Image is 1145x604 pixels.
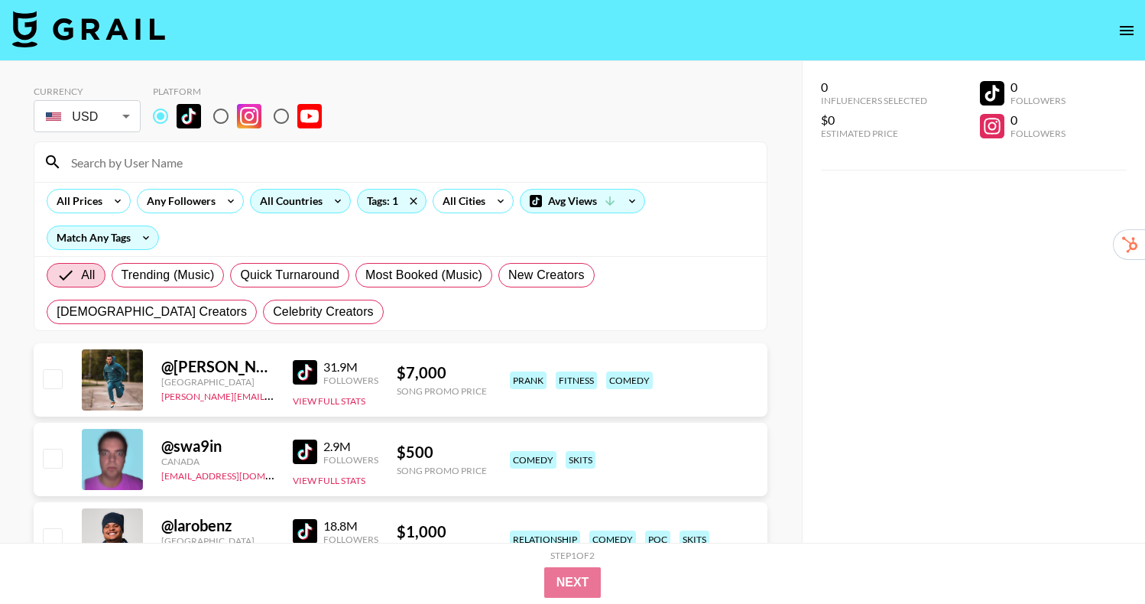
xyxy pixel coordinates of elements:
div: 0 [1010,80,1066,95]
div: Followers [1010,128,1066,139]
div: Song Promo Price [397,465,487,476]
a: [PERSON_NAME][EMAIL_ADDRESS][DOMAIN_NAME] [161,388,388,402]
div: Followers [1010,95,1066,106]
div: $0 [821,112,927,128]
div: Estimated Price [821,128,927,139]
div: Song Promo Price [397,385,487,397]
span: Most Booked (Music) [365,266,482,284]
div: prank [510,372,547,389]
div: relationship [510,531,580,548]
div: $ 1,000 [397,522,487,541]
input: Search by User Name [62,150,757,174]
span: [DEMOGRAPHIC_DATA] Creators [57,303,247,321]
div: @ larobenz [161,516,274,535]
div: comedy [510,451,556,469]
div: 18.8M [323,518,378,534]
div: poc [645,531,670,548]
div: Followers [323,375,378,386]
img: TikTok [293,519,317,544]
span: Trending (Music) [122,266,215,284]
div: 0 [821,80,927,95]
div: $ 500 [397,443,487,462]
div: Platform [153,86,334,97]
span: Celebrity Creators [273,303,374,321]
div: All Countries [251,190,326,213]
div: Avg Views [521,190,644,213]
div: $ 7,000 [397,363,487,382]
div: Influencers Selected [821,95,927,106]
img: TikTok [293,360,317,385]
div: All Cities [433,190,488,213]
div: Any Followers [138,190,219,213]
div: [GEOGRAPHIC_DATA] [161,535,274,547]
div: Followers [323,454,378,466]
div: @ [PERSON_NAME].[PERSON_NAME] [161,357,274,376]
div: USD [37,103,138,130]
div: Currency [34,86,141,97]
div: comedy [589,531,636,548]
img: TikTok [177,104,201,128]
div: Tags: 1 [358,190,426,213]
span: New Creators [508,266,585,284]
div: @ swa9in [161,437,274,456]
div: 2.9M [323,439,378,454]
span: Quick Turnaround [240,266,339,284]
img: Grail Talent [12,11,165,47]
div: Match Any Tags [47,226,158,249]
div: fitness [556,372,597,389]
img: Instagram [237,104,261,128]
div: skits [680,531,709,548]
div: 0 [1010,112,1066,128]
img: TikTok [293,440,317,464]
button: View Full Stats [293,475,365,486]
button: open drawer [1111,15,1142,46]
div: Canada [161,456,274,467]
img: YouTube [297,104,322,128]
div: Followers [323,534,378,545]
a: [EMAIL_ADDRESS][DOMAIN_NAME] [161,467,315,482]
div: comedy [606,372,653,389]
button: Next [544,567,602,598]
iframe: Drift Widget Chat Controller [1069,528,1127,586]
span: All [81,266,95,284]
button: View Full Stats [293,395,365,407]
div: 31.9M [323,359,378,375]
div: skits [566,451,595,469]
div: All Prices [47,190,105,213]
div: Step 1 of 2 [550,550,595,561]
div: [GEOGRAPHIC_DATA] [161,376,274,388]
